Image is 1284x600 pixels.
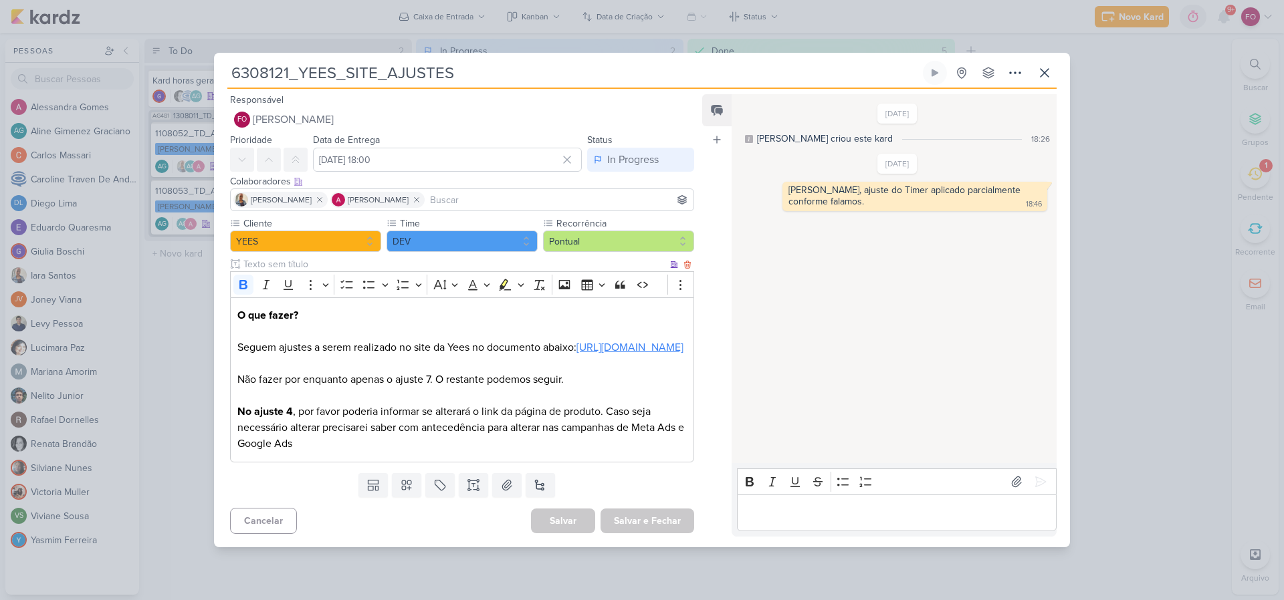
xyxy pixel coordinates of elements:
[348,194,409,206] span: [PERSON_NAME]
[230,508,297,534] button: Cancelar
[1031,133,1050,145] div: 18:26
[253,112,334,128] span: [PERSON_NAME]
[587,148,694,172] button: In Progress
[237,307,687,452] p: Seguem ajustes a serem realizado no site da Yees no documento abaixo: Não fazer por enquanto apen...
[230,134,272,146] label: Prioridade
[237,309,298,322] strong: O que fazer?
[230,94,284,106] label: Responsável
[399,216,538,231] label: Time
[576,341,683,354] a: [URL][DOMAIN_NAME]
[235,193,248,206] img: Iara Santos
[387,231,538,252] button: DEV
[242,216,381,231] label: Cliente
[332,193,345,206] img: Alessandra Gomes
[1026,199,1042,210] div: 18:46
[555,216,694,231] label: Recorrência
[757,132,893,146] div: [PERSON_NAME] criou este kard
[227,61,920,85] input: Kard Sem Título
[737,494,1057,531] div: Editor editing area: main
[607,152,659,168] div: In Progress
[587,134,613,146] label: Status
[251,194,312,206] span: [PERSON_NAME]
[427,192,691,208] input: Buscar
[230,271,694,297] div: Editor toolbar
[313,134,380,146] label: Data de Entrega
[543,231,694,252] button: Pontual
[930,67,940,78] div: Ligar relógio
[230,231,381,252] button: YEES
[230,174,694,188] div: Colaboradores
[241,257,667,271] input: Texto sem título
[737,468,1057,494] div: Editor toolbar
[234,112,250,128] div: Fabio Oliveira
[313,148,582,172] input: Select a date
[230,108,694,132] button: FO [PERSON_NAME]
[237,405,293,418] strong: No ajuste 4
[788,184,1023,207] div: [PERSON_NAME], ajuste do Timer aplicado parcialmente conforme falamos.
[237,116,247,124] p: FO
[230,297,694,462] div: Editor editing area: main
